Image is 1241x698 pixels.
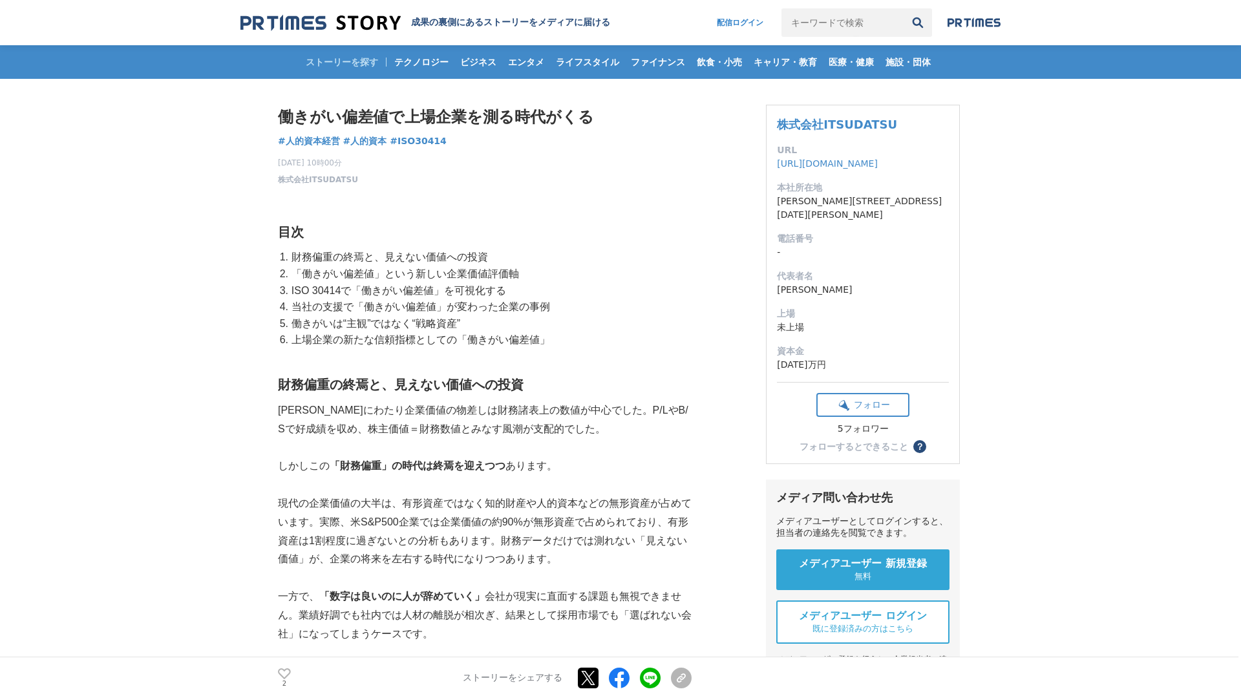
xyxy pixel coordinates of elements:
[777,158,878,169] a: [URL][DOMAIN_NAME]
[776,549,949,590] a: メディアユーザー 新規登録 無料
[781,8,904,37] input: キーワードで検索
[389,56,454,68] span: テクノロジー
[777,283,949,297] dd: [PERSON_NAME]
[748,56,822,68] span: キャリア・教育
[278,135,340,147] span: #人的資本経営
[551,45,624,79] a: ライフスタイル
[278,681,291,687] p: 2
[463,672,562,684] p: ストーリーをシェアする
[551,56,624,68] span: ライフスタイル
[240,14,610,32] a: 成果の裏側にあるストーリーをメディアに届ける 成果の裏側にあるストーリーをメディアに届ける
[411,17,610,28] h2: 成果の裏側にあるストーリーをメディアに届ける
[880,56,936,68] span: 施設・団体
[389,45,454,79] a: テクノロジー
[278,134,340,148] a: #人的資本経営
[777,270,949,283] dt: 代表者名
[812,623,913,635] span: 既に登録済みの方はこちら
[776,490,949,505] div: メディア問い合わせ先
[278,157,358,169] span: [DATE] 10時00分
[343,135,387,147] span: #人的資本
[278,494,692,569] p: 現代の企業価値の大半は、有形資産ではなく知的財産や人的資本などの無形資産が占めています。実際、米S&P500企業では企業価値の約90%が無形資産で占められており、有形資産は1割程度に過ぎないとの...
[503,56,549,68] span: エンタメ
[278,225,304,239] strong: 目次
[503,45,549,79] a: エンタメ
[880,45,936,79] a: 施設・団体
[854,571,871,582] span: 無料
[288,315,692,332] li: 働きがいは“主観”ではなく“戦略資産”
[915,442,924,451] span: ？
[390,134,447,148] a: #ISO30414
[692,56,747,68] span: 飲食・小売
[948,17,1001,28] img: prtimes
[904,8,932,37] button: 検索
[288,332,692,348] li: 上場企業の新たな信頼指標としての「働きがい偏差値」
[704,8,776,37] a: 配信ログイン
[288,282,692,299] li: ISO 30414で「働きがい偏差値」を可視化する
[777,358,949,372] dd: [DATE]万円
[455,56,502,68] span: ビジネス
[278,457,692,476] p: しかしこの あります。
[240,14,401,32] img: 成果の裏側にあるストーリーをメディアに届ける
[278,174,358,185] a: 株式会社ITSUDATSU
[777,232,949,246] dt: 電話番号
[799,557,927,571] span: メディアユーザー 新規登録
[823,56,879,68] span: 医療・健康
[343,134,387,148] a: #人的資本
[777,307,949,321] dt: 上場
[278,401,692,439] p: [PERSON_NAME]にわたり企業価値の物差しは財務諸表上の数値が中心でした。P/LやB/Sで好成績を収め、株主価値＝財務数値とみなす風潮が支配的でした。
[777,246,949,259] dd: -
[288,249,692,266] li: 財務偏重の終焉と、見えない価値への投資
[455,45,502,79] a: ビジネス
[278,377,524,392] strong: 財務偏重の終焉と、見えない価値への投資
[800,442,908,451] div: フォローするとできること
[776,516,949,539] div: メディアユーザーとしてログインすると、担当者の連絡先を閲覧できます。
[799,609,927,623] span: メディアユーザー ログイン
[278,587,692,643] p: 一方で、 会社が現実に直面する課題も無視できません。業績好調でも社内では人材の離脱が相次ぎ、結果として採用市場でも「選ばれない会社」になってしまうケースです。
[823,45,879,79] a: 医療・健康
[692,45,747,79] a: 飲食・小売
[816,423,909,435] div: 5フォロワー
[816,393,909,417] button: フォロー
[626,45,690,79] a: ファイナンス
[319,591,485,602] strong: 「数字は良いのに人が辞めていく」
[777,195,949,222] dd: [PERSON_NAME][STREET_ADDRESS][DATE][PERSON_NAME]
[776,600,949,644] a: メディアユーザー ログイン 既に登録済みの方はこちら
[748,45,822,79] a: キャリア・教育
[777,344,949,358] dt: 資本金
[278,105,692,129] h1: 働きがい偏差値で上場企業を測る時代がくる
[626,56,690,68] span: ファイナンス
[777,181,949,195] dt: 本社所在地
[390,135,447,147] span: #ISO30414
[288,299,692,315] li: 当社の支援で「働きがい偏差値」が変わった企業の事例
[777,118,897,131] a: 株式会社ITSUDATSU
[777,321,949,334] dd: 未上場
[288,266,692,282] li: 「働きがい偏差値」という新しい企業価値評価軸
[330,460,505,471] strong: 「財務偏重」の時代は終焉を迎えつつ
[777,143,949,157] dt: URL
[913,440,926,453] button: ？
